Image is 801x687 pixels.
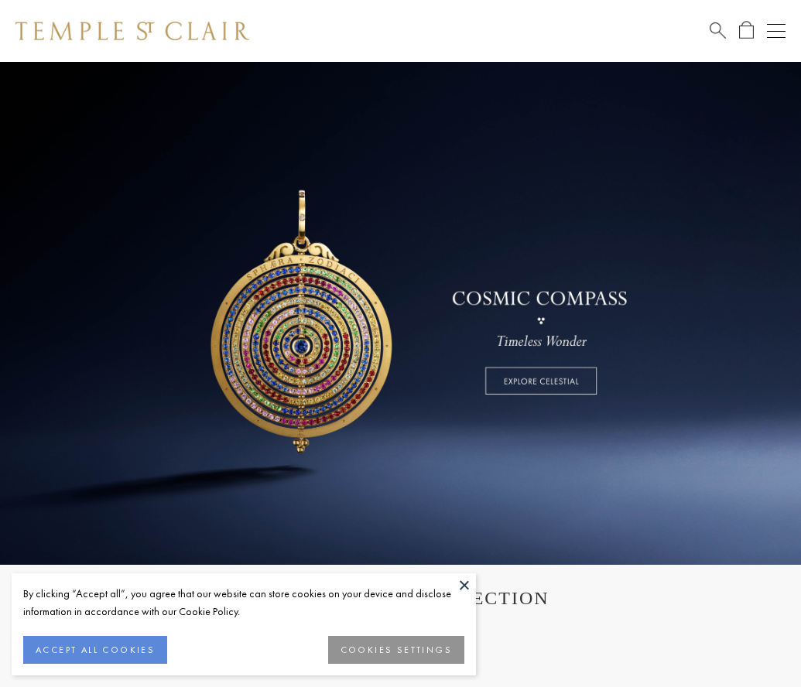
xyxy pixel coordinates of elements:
div: By clicking “Accept all”, you agree that our website can store cookies on your device and disclos... [23,585,464,620]
img: Temple St. Clair [15,22,249,40]
a: Open Shopping Bag [739,21,754,40]
button: Open navigation [767,22,786,40]
a: Search [710,21,726,40]
button: ACCEPT ALL COOKIES [23,636,167,664]
button: COOKIES SETTINGS [328,636,464,664]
